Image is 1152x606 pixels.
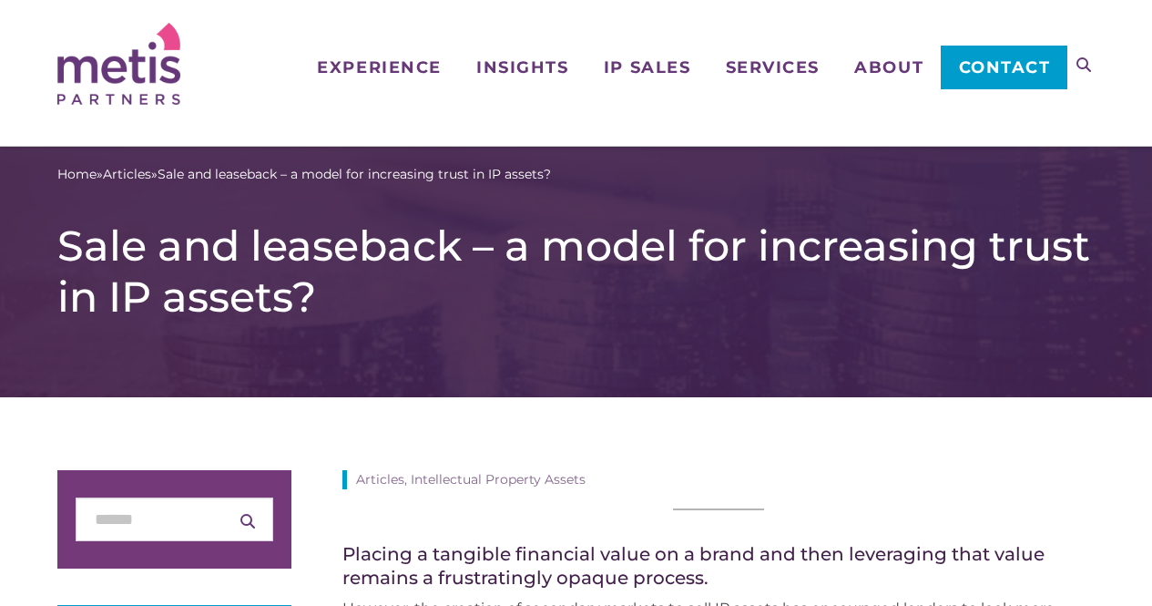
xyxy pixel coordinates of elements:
span: About [854,59,923,76]
span: Sale and leaseback – a model for increasing trust in IP assets? [158,165,551,184]
span: Contact [959,59,1051,76]
span: » » [57,165,551,184]
h4: Placing a tangible financial value on a brand and then leveraging that value remains a frustratin... [342,542,1095,590]
span: Services [726,59,820,76]
div: Articles, Intellectual Property Assets [342,470,1095,489]
span: Experience [317,59,441,76]
a: Articles [103,165,151,184]
span: Insights [476,59,568,76]
img: Metis Partners [57,23,180,105]
a: Contact [941,46,1067,89]
a: Home [57,165,97,184]
h1: Sale and leaseback – a model for increasing trust in IP assets? [57,221,1095,323]
span: IP Sales [604,59,690,76]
